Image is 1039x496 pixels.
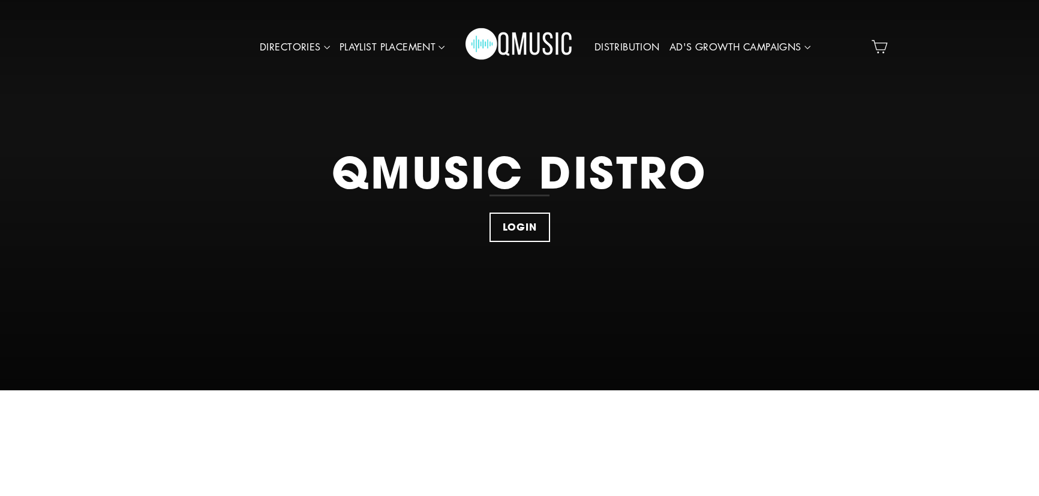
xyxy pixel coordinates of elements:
[332,148,707,198] div: QMUSIC DISTRO
[490,213,550,242] a: LOGIN
[335,34,450,61] a: PLAYLIST PLACEMENT
[218,12,821,82] div: Primary
[466,20,573,74] img: Q Music Promotions
[665,34,815,61] a: AD'S GROWTH CAMPAIGNS
[255,34,335,61] a: DIRECTORIES
[590,34,665,61] a: DISTRIBUTION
